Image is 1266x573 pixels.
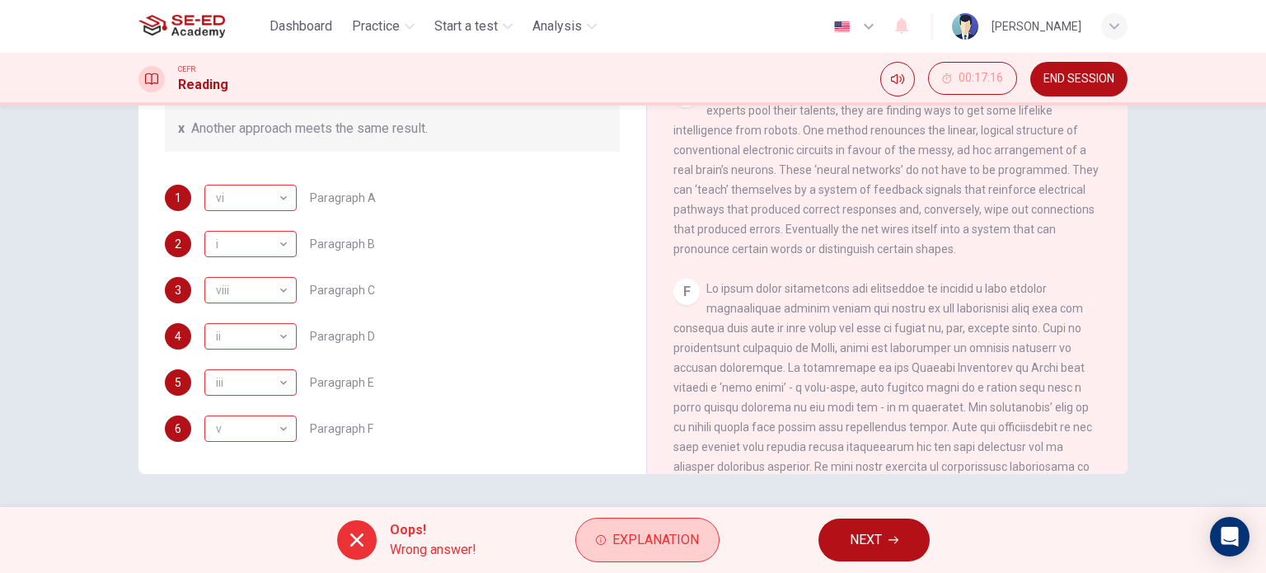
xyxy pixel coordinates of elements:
[178,75,228,95] h1: Reading
[434,16,498,36] span: Start a test
[263,12,339,41] button: Dashboard
[204,406,291,453] div: v
[928,62,1017,95] button: 00:17:16
[175,423,181,434] span: 6
[673,279,700,305] div: F
[204,323,297,350] div: iv
[345,12,421,41] button: Practice
[428,12,519,41] button: Start a test
[178,63,195,75] span: CEFR
[270,16,332,36] span: Dashboard
[175,284,181,296] span: 3
[138,10,263,43] a: SE-ED Academy logo
[204,369,297,396] div: i
[204,175,291,222] div: vi
[832,21,852,33] img: en
[204,359,291,406] div: iii
[204,416,297,442] div: iii
[673,84,1099,256] span: Nonetheless, as information theorists, neuroscientists, and computer experts pool their talents, ...
[310,423,373,434] span: Paragraph F
[191,119,428,139] span: Another approach meets the same result.
[818,519,930,561] button: NEXT
[526,12,603,41] button: Analysis
[175,331,181,342] span: 4
[310,377,374,388] span: Paragraph E
[204,231,297,257] div: vi
[352,16,400,36] span: Practice
[310,331,375,342] span: Paragraph D
[390,540,476,560] span: Wrong answer!
[204,313,291,360] div: ii
[1043,73,1114,86] span: END SESSION
[310,284,375,296] span: Paragraph C
[952,13,978,40] img: Profile picture
[992,16,1081,36] div: [PERSON_NAME]
[928,62,1017,96] div: Hide
[175,377,181,388] span: 5
[175,192,181,204] span: 1
[138,10,225,43] img: SE-ED Academy logo
[880,62,915,96] div: Mute
[310,238,375,250] span: Paragraph B
[1030,62,1128,96] button: END SESSION
[178,119,185,139] span: x
[204,221,291,268] div: i
[959,72,1003,85] span: 00:17:16
[612,528,699,552] span: Explanation
[850,528,882,552] span: NEXT
[204,185,297,211] div: viii
[204,277,297,303] div: ix
[175,238,181,250] span: 2
[390,520,476,540] span: Oops!
[204,267,291,314] div: viii
[575,518,720,562] button: Explanation
[310,192,376,204] span: Paragraph A
[1210,517,1250,557] div: Open Intercom Messenger
[532,16,582,36] span: Analysis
